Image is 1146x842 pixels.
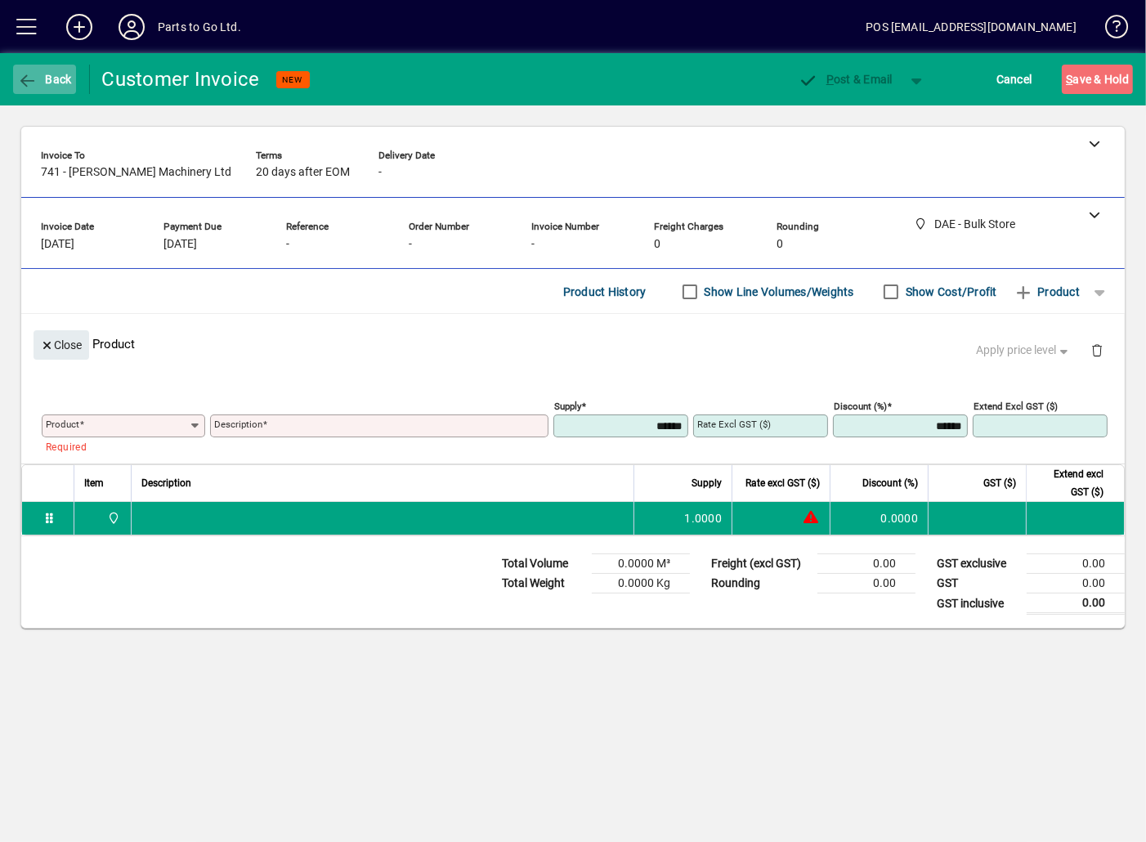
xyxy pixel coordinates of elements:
[378,166,382,179] span: -
[46,419,79,430] mat-label: Product
[798,73,893,86] span: ost & Email
[163,238,197,251] span: [DATE]
[830,502,928,535] td: 0.0000
[929,593,1027,614] td: GST inclusive
[158,14,241,40] div: Parts to Go Ltd.
[141,474,191,492] span: Description
[105,12,158,42] button: Profile
[409,238,412,251] span: -
[84,474,104,492] span: Item
[862,474,918,492] span: Discount (%)
[654,238,660,251] span: 0
[29,337,93,352] app-page-header-button: Close
[692,474,722,492] span: Supply
[685,510,723,526] span: 1.0000
[1062,65,1133,94] button: Save & Hold
[41,166,231,179] span: 741 - [PERSON_NAME] Machinery Ltd
[34,330,89,360] button: Close
[701,284,854,300] label: Show Line Volumes/Weights
[13,65,76,94] button: Back
[996,66,1032,92] span: Cancel
[1077,330,1117,369] button: Delete
[592,554,690,574] td: 0.0000 M³
[46,437,192,455] mat-error: Required
[745,474,820,492] span: Rate excl GST ($)
[974,401,1058,412] mat-label: Extend excl GST ($)
[1066,66,1129,92] span: ave & Hold
[494,554,592,574] td: Total Volume
[703,574,817,593] td: Rounding
[902,284,997,300] label: Show Cost/Profit
[1036,465,1103,501] span: Extend excl GST ($)
[929,574,1027,593] td: GST
[834,401,887,412] mat-label: Discount (%)
[494,574,592,593] td: Total Weight
[817,554,915,574] td: 0.00
[554,401,581,412] mat-label: Supply
[256,166,350,179] span: 20 days after EOM
[17,73,72,86] span: Back
[983,474,1016,492] span: GST ($)
[817,574,915,593] td: 0.00
[1066,73,1072,86] span: S
[929,554,1027,574] td: GST exclusive
[283,74,303,85] span: NEW
[592,574,690,593] td: 0.0000 Kg
[826,73,834,86] span: P
[866,14,1077,40] div: POS [EMAIL_ADDRESS][DOMAIN_NAME]
[286,238,289,251] span: -
[1077,343,1117,357] app-page-header-button: Delete
[992,65,1036,94] button: Cancel
[703,554,817,574] td: Freight (excl GST)
[557,277,653,307] button: Product History
[777,238,783,251] span: 0
[1093,3,1126,56] a: Knowledge Base
[1027,554,1125,574] td: 0.00
[53,12,105,42] button: Add
[790,65,901,94] button: Post & Email
[531,238,535,251] span: -
[1027,593,1125,614] td: 0.00
[970,336,1078,365] button: Apply price level
[21,314,1125,374] div: Product
[977,342,1072,359] span: Apply price level
[41,238,74,251] span: [DATE]
[214,419,262,430] mat-label: Description
[40,332,83,359] span: Close
[102,66,260,92] div: Customer Invoice
[697,419,771,430] mat-label: Rate excl GST ($)
[103,509,122,527] span: DAE - Bulk Store
[563,279,647,305] span: Product History
[1027,574,1125,593] td: 0.00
